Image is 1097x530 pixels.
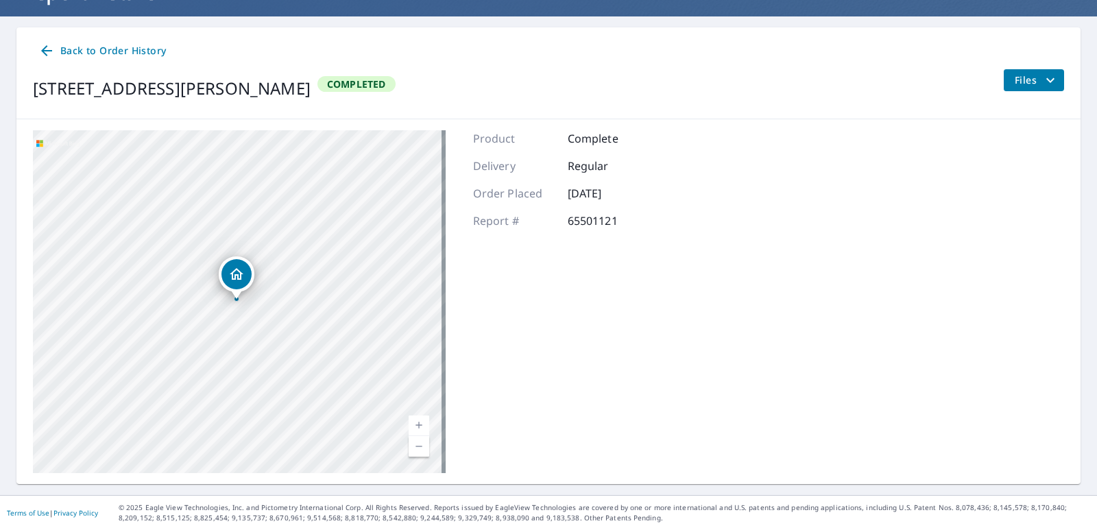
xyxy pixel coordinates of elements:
span: Back to Order History [38,43,166,60]
span: Files [1015,72,1059,88]
span: Completed [319,77,394,91]
p: Order Placed [473,185,555,202]
a: Terms of Use [7,508,49,518]
a: Privacy Policy [53,508,98,518]
p: Regular [568,158,650,174]
button: filesDropdownBtn-65501121 [1003,69,1064,91]
div: [STREET_ADDRESS][PERSON_NAME] [33,76,311,101]
a: Back to Order History [33,38,171,64]
p: Report # [473,213,555,229]
p: Product [473,130,555,147]
div: Dropped pin, building 1, Residential property, 8949 Garland Rd Dallas, TX 75218 [219,256,254,299]
a: Current Level 17, Zoom In [409,415,429,436]
a: Current Level 17, Zoom Out [409,436,429,457]
p: Delivery [473,158,555,174]
p: 65501121 [568,213,650,229]
p: [DATE] [568,185,650,202]
p: Complete [568,130,650,147]
p: © 2025 Eagle View Technologies, Inc. and Pictometry International Corp. All Rights Reserved. Repo... [119,503,1090,523]
p: | [7,509,98,517]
